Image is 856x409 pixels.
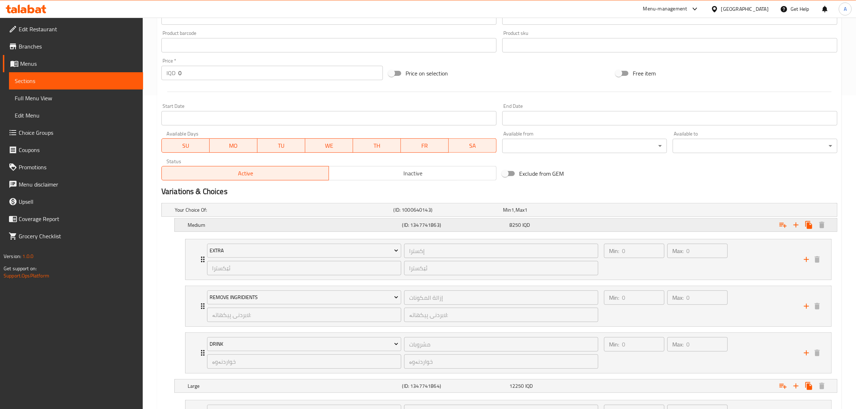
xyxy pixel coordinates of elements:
[15,77,137,85] span: Sections
[503,206,609,213] div: ,
[509,381,524,391] span: 12250
[789,219,802,231] button: Add new choice
[210,138,257,153] button: MO
[672,247,683,255] p: Max:
[210,246,398,255] span: Extra
[812,348,823,358] button: delete
[509,220,521,230] span: 8250
[165,141,207,151] span: SU
[519,169,564,178] span: Exclude from GEM
[789,380,802,392] button: Add new choice
[188,382,399,390] h5: Large
[3,20,143,38] a: Edit Restaurant
[815,219,828,231] button: Delete Medium
[19,128,137,137] span: Choice Groups
[19,42,137,51] span: Branches
[305,138,353,153] button: WE
[449,138,496,153] button: SA
[19,163,137,171] span: Promotions
[3,176,143,193] a: Menu disclaimer
[15,94,137,102] span: Full Menu View
[525,205,527,215] span: 1
[19,215,137,223] span: Coverage Report
[19,232,137,240] span: Grocery Checklist
[3,38,143,55] a: Branches
[802,380,815,392] button: Clone new choice
[162,203,837,216] div: Expand
[3,228,143,245] a: Grocery Checklist
[332,168,494,179] span: Inactive
[207,290,401,305] button: Remove Ingridients
[210,340,398,349] span: Drink
[452,141,494,151] span: SA
[721,5,769,13] div: [GEOGRAPHIC_DATA]
[9,107,143,124] a: Edit Menu
[161,166,329,180] button: Active
[9,72,143,89] a: Sections
[175,219,837,231] div: Expand
[525,381,533,391] span: IQD
[207,244,401,258] button: Extra
[502,38,837,52] input: Please enter product sku
[257,138,305,153] button: TU
[672,340,683,349] p: Max:
[402,221,507,229] h5: (ID: 1347741863)
[186,333,831,373] div: Expand
[812,301,823,312] button: delete
[812,254,823,265] button: delete
[401,138,449,153] button: FR
[801,301,812,312] button: add
[188,221,399,229] h5: Medium
[15,111,137,120] span: Edit Menu
[406,69,448,78] span: Price on selection
[522,220,530,230] span: IQD
[9,89,143,107] a: Full Menu View
[161,186,837,197] h2: Variations & Choices
[179,236,837,283] li: Expand
[260,141,302,151] span: TU
[161,38,496,52] input: Please enter product barcode
[3,210,143,228] a: Coverage Report
[609,247,619,255] p: Min:
[844,5,847,13] span: A
[19,146,137,154] span: Coupons
[175,380,837,392] div: Expand
[210,293,398,302] span: Remove Ingridients
[212,141,255,151] span: MO
[502,139,667,153] div: ​
[516,205,525,215] span: Max
[22,252,33,261] span: 1.0.0
[633,69,656,78] span: Free item
[609,340,619,349] p: Min:
[643,5,687,13] div: Menu-management
[308,141,350,151] span: WE
[404,141,446,151] span: FR
[3,55,143,72] a: Menus
[165,168,326,179] span: Active
[207,337,401,351] button: Drink
[3,193,143,210] a: Upsell
[20,59,137,68] span: Menus
[777,219,789,231] button: Add choice group
[161,138,210,153] button: SU
[3,158,143,176] a: Promotions
[178,66,383,80] input: Please enter price
[3,124,143,141] a: Choice Groups
[166,69,175,77] p: IQD
[356,141,398,151] span: TH
[19,25,137,33] span: Edit Restaurant
[175,206,391,213] h5: Your Choice Of:
[402,382,507,390] h5: (ID: 1347741864)
[777,380,789,392] button: Add choice group
[609,293,619,302] p: Min:
[3,141,143,158] a: Coupons
[394,206,500,213] h5: (ID: 1000640143)
[4,271,49,280] a: Support.OpsPlatform
[511,205,514,215] span: 1
[4,252,21,261] span: Version:
[353,138,401,153] button: TH
[801,348,812,358] button: add
[503,205,511,215] span: Min
[672,293,683,302] p: Max:
[186,286,831,326] div: Expand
